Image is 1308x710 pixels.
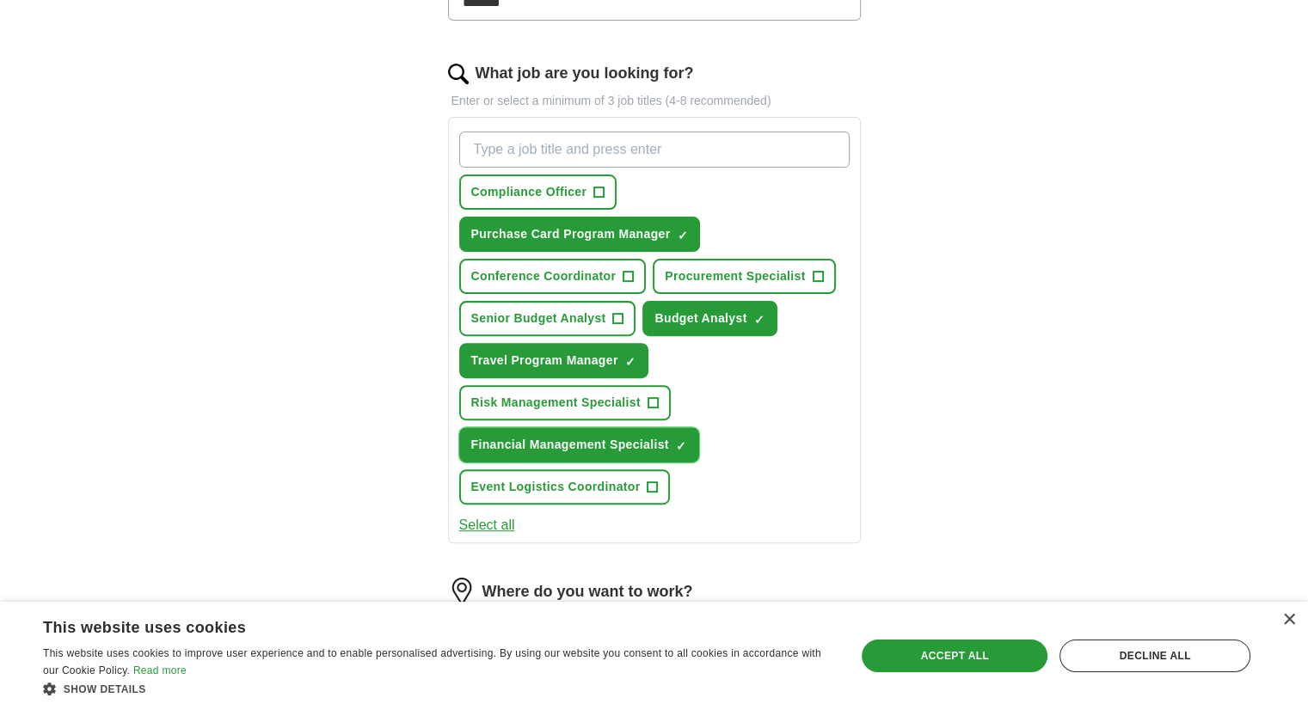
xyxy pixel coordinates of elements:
div: This website uses cookies [43,612,789,638]
button: Select all [459,515,515,536]
span: Risk Management Specialist [471,394,641,412]
span: Conference Coordinator [471,267,617,285]
div: Close [1282,614,1295,627]
button: Budget Analyst✓ [642,301,777,336]
div: Show details [43,680,832,697]
span: Travel Program Manager [471,352,618,370]
label: Where do you want to work? [482,580,693,603]
span: Procurement Specialist [665,267,805,285]
span: Budget Analyst [654,309,746,327]
span: Compliance Officer [471,183,587,201]
div: Accept all [862,640,1047,672]
span: Purchase Card Program Manager [471,225,671,243]
span: ✓ [625,355,636,369]
span: ✓ [677,229,687,242]
a: Read more, opens a new window [133,664,187,676]
span: Financial Management Specialist [471,436,669,454]
button: Travel Program Manager✓ [459,343,648,378]
button: Event Logistics Coordinator [459,469,671,505]
img: search.png [448,64,469,84]
span: ✓ [676,439,686,453]
button: Conference Coordinator [459,259,647,294]
button: Financial Management Specialist✓ [459,427,699,462]
span: This website uses cookies to improve user experience and to enable personalised advertising. By u... [43,647,821,676]
button: Senior Budget Analyst [459,301,636,336]
label: What job are you looking for? [476,62,694,85]
button: Purchase Card Program Manager✓ [459,217,701,252]
span: Senior Budget Analyst [471,309,606,327]
div: Decline all [1059,640,1250,672]
button: Compliance Officer [459,174,617,210]
span: ✓ [754,313,765,327]
button: Risk Management Specialist [459,385,671,420]
span: Event Logistics Coordinator [471,478,641,496]
img: location.png [448,578,476,605]
input: Type a job title and press enter [459,132,850,168]
button: Procurement Specialist [653,259,835,294]
span: Show details [64,683,146,695]
p: Enter or select a minimum of 3 job titles (4-8 recommended) [448,92,861,110]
